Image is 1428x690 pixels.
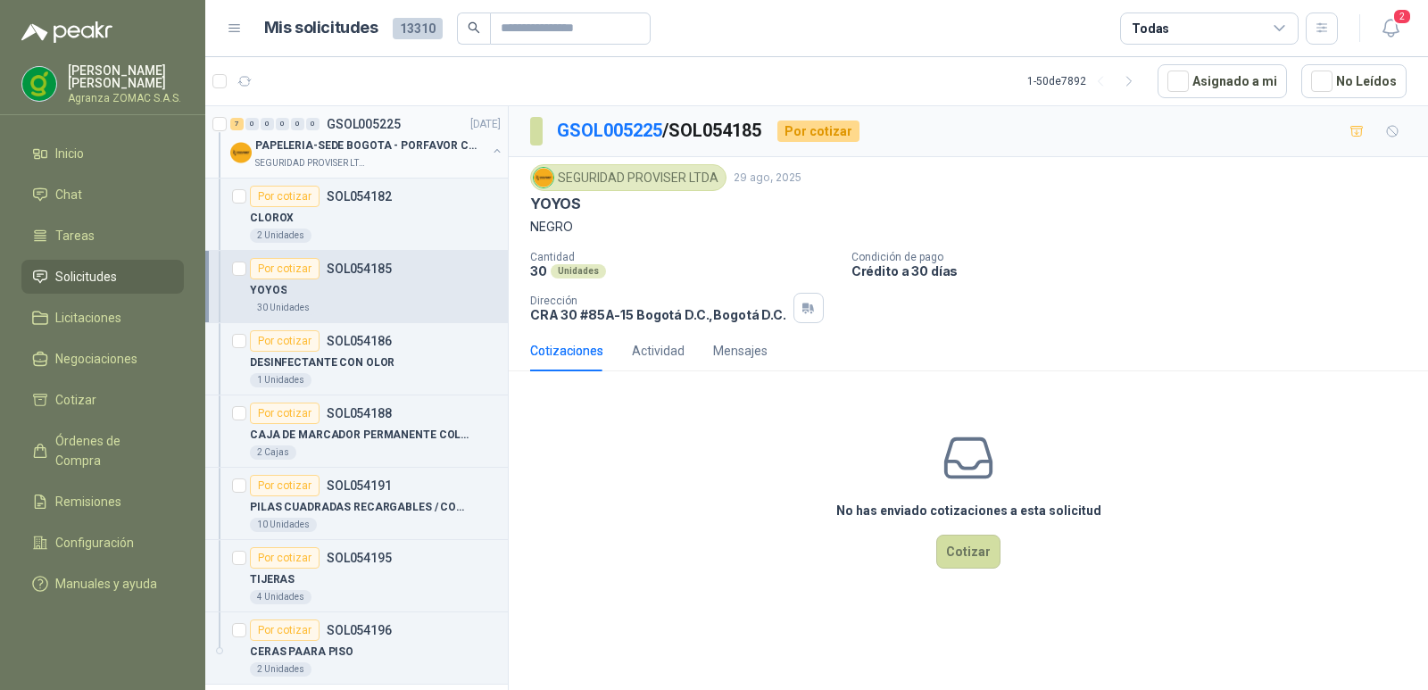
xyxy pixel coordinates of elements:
[55,144,84,163] span: Inicio
[230,118,244,130] div: 7
[530,341,603,361] div: Cotizaciones
[851,251,1421,263] p: Condición de pago
[205,251,508,323] a: Por cotizarSOL054185YOYOS30 Unidades
[55,431,167,470] span: Órdenes de Compra
[534,168,553,187] img: Company Logo
[1374,12,1407,45] button: 2
[21,301,184,335] a: Licitaciones
[55,533,134,553] span: Configuración
[250,301,317,315] div: 30 Unidades
[734,170,801,187] p: 29 ago, 2025
[250,499,472,516] p: PILAS CUADRADAS RECARGABLES / CON CARGADOR
[245,118,259,130] div: 0
[777,121,859,142] div: Por cotizar
[1027,67,1143,96] div: 1 - 50 de 7892
[327,479,392,492] p: SOL054191
[205,540,508,612] a: Por cotizarSOL054195TIJERAS4 Unidades
[255,156,368,170] p: SEGURIDAD PROVISER LTDA
[21,21,112,43] img: Logo peakr
[250,590,311,604] div: 4 Unidades
[276,118,289,130] div: 0
[713,341,768,361] div: Mensajes
[21,137,184,170] a: Inicio
[327,335,392,347] p: SOL054186
[250,427,472,444] p: CAJA DE MARCADOR PERMANENTE COLOR ROJO
[250,258,320,279] div: Por cotizar
[250,282,286,299] p: YOYOS
[851,263,1421,278] p: Crédito a 30 días
[1132,19,1169,38] div: Todas
[530,164,726,191] div: SEGURIDAD PROVISER LTDA
[264,15,378,41] h1: Mis solicitudes
[55,574,157,594] span: Manuales y ayuda
[21,260,184,294] a: Solicitudes
[327,552,392,564] p: SOL054195
[22,67,56,101] img: Company Logo
[205,395,508,468] a: Por cotizarSOL054188CAJA DE MARCADOR PERMANENTE COLOR ROJO2 Cajas
[632,341,685,361] div: Actividad
[21,219,184,253] a: Tareas
[250,354,394,371] p: DESINFECTANTE CON OLOR
[1158,64,1287,98] button: Asignado a mi
[1301,64,1407,98] button: No Leídos
[250,445,296,460] div: 2 Cajas
[205,323,508,395] a: Por cotizarSOL054186DESINFECTANTE CON OLOR1 Unidades
[21,342,184,376] a: Negociaciones
[327,190,392,203] p: SOL054182
[230,113,504,170] a: 7 0 0 0 0 0 GSOL005225[DATE] Company LogoPAPELERIA-SEDE BOGOTA - PORFAVOR CTZ COMPLETOSEGURIDAD P...
[291,118,304,130] div: 0
[255,137,477,154] p: PAPELERIA-SEDE BOGOTA - PORFAVOR CTZ COMPLETO
[530,307,786,322] p: CRA 30 #85A-15 Bogotá D.C. , Bogotá D.C.
[55,390,96,410] span: Cotizar
[250,619,320,641] div: Por cotizar
[205,612,508,685] a: Por cotizarSOL054196CERAS PAARA PISO2 Unidades
[230,142,252,163] img: Company Logo
[21,383,184,417] a: Cotizar
[21,485,184,519] a: Remisiones
[55,185,82,204] span: Chat
[327,624,392,636] p: SOL054196
[306,118,320,130] div: 0
[250,330,320,352] div: Por cotizar
[250,547,320,569] div: Por cotizar
[530,217,1407,237] p: NEGRO
[250,186,320,207] div: Por cotizar
[21,424,184,478] a: Órdenes de Compra
[250,571,295,588] p: TIJERAS
[557,120,662,141] a: GSOL005225
[557,117,763,145] p: / SOL054185
[250,662,311,677] div: 2 Unidades
[68,64,184,89] p: [PERSON_NAME] [PERSON_NAME]
[21,178,184,212] a: Chat
[21,567,184,601] a: Manuales y ayuda
[68,93,184,104] p: Agranza ZOMAC S.A.S.
[55,492,121,511] span: Remisiones
[551,264,606,278] div: Unidades
[55,308,121,328] span: Licitaciones
[393,18,443,39] span: 13310
[468,21,480,34] span: search
[530,263,547,278] p: 30
[836,501,1101,520] h3: No has enviado cotizaciones a esta solicitud
[530,251,837,263] p: Cantidad
[21,526,184,560] a: Configuración
[205,468,508,540] a: Por cotizarSOL054191PILAS CUADRADAS RECARGABLES / CON CARGADOR10 Unidades
[250,403,320,424] div: Por cotizar
[327,118,401,130] p: GSOL005225
[261,118,274,130] div: 0
[250,518,317,532] div: 10 Unidades
[250,475,320,496] div: Por cotizar
[530,195,581,213] p: YOYOS
[250,229,311,243] div: 2 Unidades
[250,210,294,227] p: CLOROX
[55,267,117,287] span: Solicitudes
[327,262,392,275] p: SOL054185
[205,179,508,251] a: Por cotizarSOL054182CLOROX2 Unidades
[1392,8,1412,25] span: 2
[936,535,1000,569] button: Cotizar
[530,295,786,307] p: Dirección
[250,373,311,387] div: 1 Unidades
[470,116,501,133] p: [DATE]
[55,349,137,369] span: Negociaciones
[327,407,392,420] p: SOL054188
